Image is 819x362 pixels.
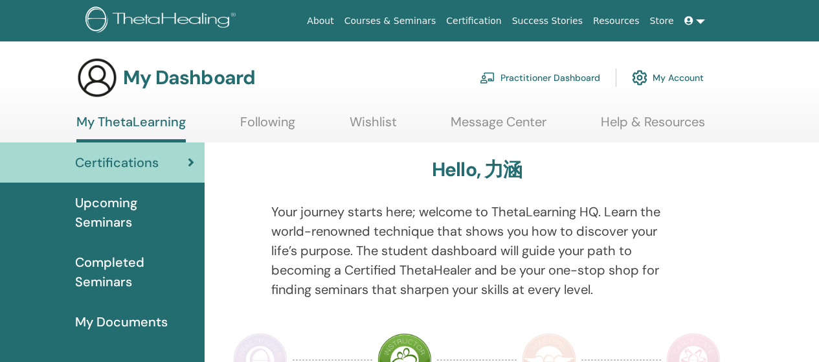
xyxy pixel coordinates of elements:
[240,114,295,139] a: Following
[645,9,679,33] a: Store
[480,72,495,84] img: chalkboard-teacher.svg
[601,114,705,139] a: Help & Resources
[75,253,194,291] span: Completed Seminars
[85,6,240,36] img: logo.png
[75,153,159,172] span: Certifications
[75,312,168,332] span: My Documents
[76,57,118,98] img: generic-user-icon.jpg
[632,67,647,89] img: cog.svg
[302,9,339,33] a: About
[76,114,186,142] a: My ThetaLearning
[588,9,645,33] a: Resources
[271,202,683,299] p: Your journey starts here; welcome to ThetaLearning HQ. Learn the world-renowned technique that sh...
[441,9,506,33] a: Certification
[123,66,255,89] h3: My Dashboard
[507,9,588,33] a: Success Stories
[339,9,442,33] a: Courses & Seminars
[75,193,194,232] span: Upcoming Seminars
[632,63,704,92] a: My Account
[350,114,397,139] a: Wishlist
[432,158,522,181] h3: Hello, 力涵
[480,63,600,92] a: Practitioner Dashboard
[451,114,546,139] a: Message Center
